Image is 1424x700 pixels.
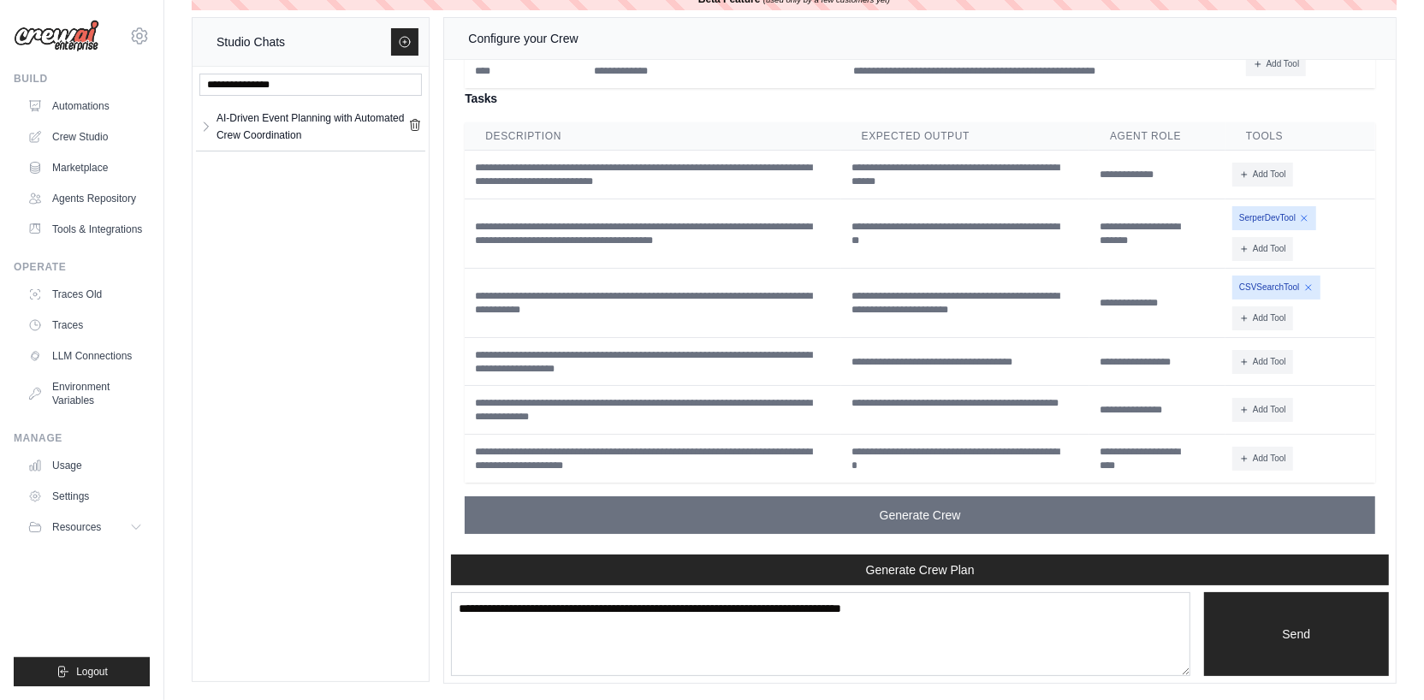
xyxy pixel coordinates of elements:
span: SerperDevTool [1232,206,1316,230]
span: Logout [76,665,108,679]
a: Traces Old [21,281,150,308]
div: Studio Chats [217,32,285,52]
th: Description [465,122,840,151]
div: Configure your Crew [468,28,578,49]
div: Manage [14,431,150,445]
button: Add Tool [1232,398,1293,422]
button: Add Tool [1232,163,1293,187]
a: Traces [21,311,150,339]
a: Automations [21,92,150,120]
span: Resources [52,520,101,534]
button: Send [1204,592,1389,676]
button: Add Tool [1232,237,1293,261]
th: Expected Output [841,122,1090,151]
button: Resources [21,513,150,541]
img: Logo [14,20,99,52]
div: Build [14,72,150,86]
th: Agent Role [1089,122,1225,151]
button: Add Tool [1232,306,1293,330]
a: Crew Studio [21,123,150,151]
a: AI-Driven Event Planning with Automated Crew Coordination [213,110,408,144]
h4: Tasks [465,88,1375,109]
div: Operate [14,260,150,274]
span: CSVSearchTool [1232,276,1320,300]
a: Usage [21,452,150,479]
th: Tools [1225,122,1375,151]
a: Settings [21,483,150,510]
button: Generate Crew Plan [451,555,1389,585]
a: Environment Variables [21,373,150,414]
button: Add Tool [1232,350,1293,374]
div: AI-Driven Event Planning with Automated Crew Coordination [217,110,408,144]
span: Generate Crew [880,507,961,524]
a: Tools & Integrations [21,216,150,243]
button: Add Tool [1232,447,1293,471]
button: Generate Crew [465,496,1375,534]
a: Agents Repository [21,185,150,212]
button: Logout [14,657,150,686]
button: Add Tool [1246,52,1307,76]
a: LLM Connections [21,342,150,370]
a: Marketplace [21,154,150,181]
